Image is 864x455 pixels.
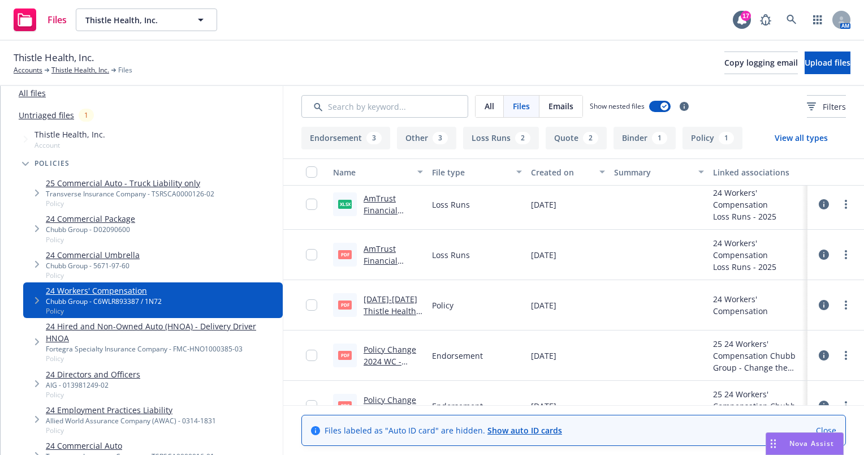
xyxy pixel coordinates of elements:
span: Copy logging email [724,57,798,68]
div: 1 [719,132,734,144]
a: Policy Change 2024 WC - Change the workplaces to [STREET_ADDRESS][PERSON_NAME]pdf [364,344,420,438]
a: 24 Employment Practices Liability [46,404,216,416]
div: 2 [515,132,530,144]
div: 25 24 Workers' Compensation Chubb Group - Change the workplaces to [STREET_ADDRESS][PERSON_NAME] ... [713,388,803,424]
a: more [839,399,853,413]
span: Policy [46,199,214,208]
input: Toggle Row Selected [306,299,317,311]
button: Loss Runs [463,127,539,149]
span: Show nested files [590,101,645,111]
input: Toggle Row Selected [306,400,317,411]
div: 24 Workers' Compensation [713,237,803,261]
a: Show auto ID cards [487,425,562,436]
span: Nova Assist [789,439,834,448]
span: [DATE] [531,199,556,211]
a: Report a Bug [754,8,777,31]
a: 24 Hired and Non-Owned Auto (HNOA) - Delivery Driver HNOA [46,320,278,344]
span: [DATE] [531,249,556,261]
a: 24 Commercial Auto [46,440,214,452]
button: Endorsement [301,127,390,149]
span: [DATE] [531,400,556,412]
span: Files [513,100,530,112]
span: Account [34,140,105,150]
div: Chubb Group - D02090600 [46,225,135,234]
a: more [839,248,853,261]
span: Files labeled as "Auto ID card" are hidden. [325,424,562,436]
a: Untriaged files [19,109,74,121]
a: 24 Workers' Compensation [46,285,162,297]
button: Linked associations [709,158,807,186]
span: pdf [338,250,352,259]
span: pdf [338,351,352,359]
a: 24 Commercial Umbrella [46,249,140,261]
span: Policy [432,299,453,311]
button: Summary [610,158,709,186]
div: 3 [366,132,382,144]
span: Upload files [805,57,850,68]
span: Endorsement [432,400,483,412]
button: Copy logging email [724,51,798,74]
span: Thistle Health, Inc. [14,50,94,65]
span: Policy [46,235,135,244]
input: Search by keyword... [301,95,468,118]
span: Thistle Health, Inc. [34,128,105,140]
span: Policy [46,271,140,280]
a: Accounts [14,65,42,75]
div: Fortegra Specialty Insurance Company - FMC-HNO1000385-03 [46,344,278,354]
div: Summary [614,166,692,178]
div: 25 24 Workers' Compensation Chubb Group - Change the workplaces to [STREET_ADDRESS][PERSON_NAME] ... [713,338,803,374]
span: Files [47,15,67,24]
div: Chubb Group - C6WLR893387 / 1N72 [46,297,162,306]
div: 24 Workers' Compensation [713,293,803,317]
span: Policy [46,306,162,316]
button: Filters [807,95,846,118]
button: Quote [546,127,607,149]
div: AIG - 013981249-02 [46,380,140,390]
span: Emails [548,100,573,112]
button: Binder [614,127,676,149]
input: Toggle Row Selected [306,249,317,260]
div: 1 [79,109,94,122]
span: Loss Runs [432,249,470,261]
div: 2 [583,132,598,144]
button: Policy [682,127,742,149]
a: more [839,349,853,362]
button: Thistle Health, Inc. [76,8,217,31]
div: Chubb Group - 5671-97-60 [46,261,140,271]
div: Loss Runs - 2025 [713,211,803,222]
button: File type [427,158,526,186]
div: 1 [652,132,667,144]
a: Files [9,4,71,36]
div: Drag to move [766,433,780,454]
span: All [485,100,494,112]
span: Thistle Health, Inc. [85,14,183,26]
a: AmTrust Financial Services, Inc WC 19-23 Loss Runs - Valued [DATE].pdf [364,243,418,314]
span: Endorsement [432,350,483,362]
a: 24 Directors and Officers [46,368,140,380]
a: [DATE]-[DATE] Thistle Health, Inc. - Workers Comp Policy (Chubb).pdf [364,294,418,352]
button: Name [329,158,427,186]
div: Created on [531,166,592,178]
span: Filters [823,101,846,113]
div: 17 [741,11,751,21]
button: Nova Assist [766,432,844,455]
div: Transverse Insurance Company - TSRSCA0000126-02 [46,189,214,199]
div: Allied World Assurance Company (AWAC) - 0314-1831 [46,416,216,426]
span: pdf [338,401,352,410]
button: View all types [757,127,846,149]
a: Thistle Health, Inc. [51,65,109,75]
a: Search [780,8,803,31]
span: pdf [338,301,352,309]
span: Policies [34,160,70,167]
input: Toggle Row Selected [306,350,317,361]
a: AmTrust Financial Services, Inc WC 19-23 Loss Runs - Valued [DATE].xlsx [364,193,418,263]
span: Files [118,65,132,75]
span: [DATE] [531,350,556,362]
button: Upload files [805,51,850,74]
span: xlsx [338,200,352,208]
a: All files [19,88,46,98]
a: Close [816,424,836,436]
span: Policy [46,426,216,435]
span: Loss Runs [432,199,470,211]
a: more [839,298,853,312]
